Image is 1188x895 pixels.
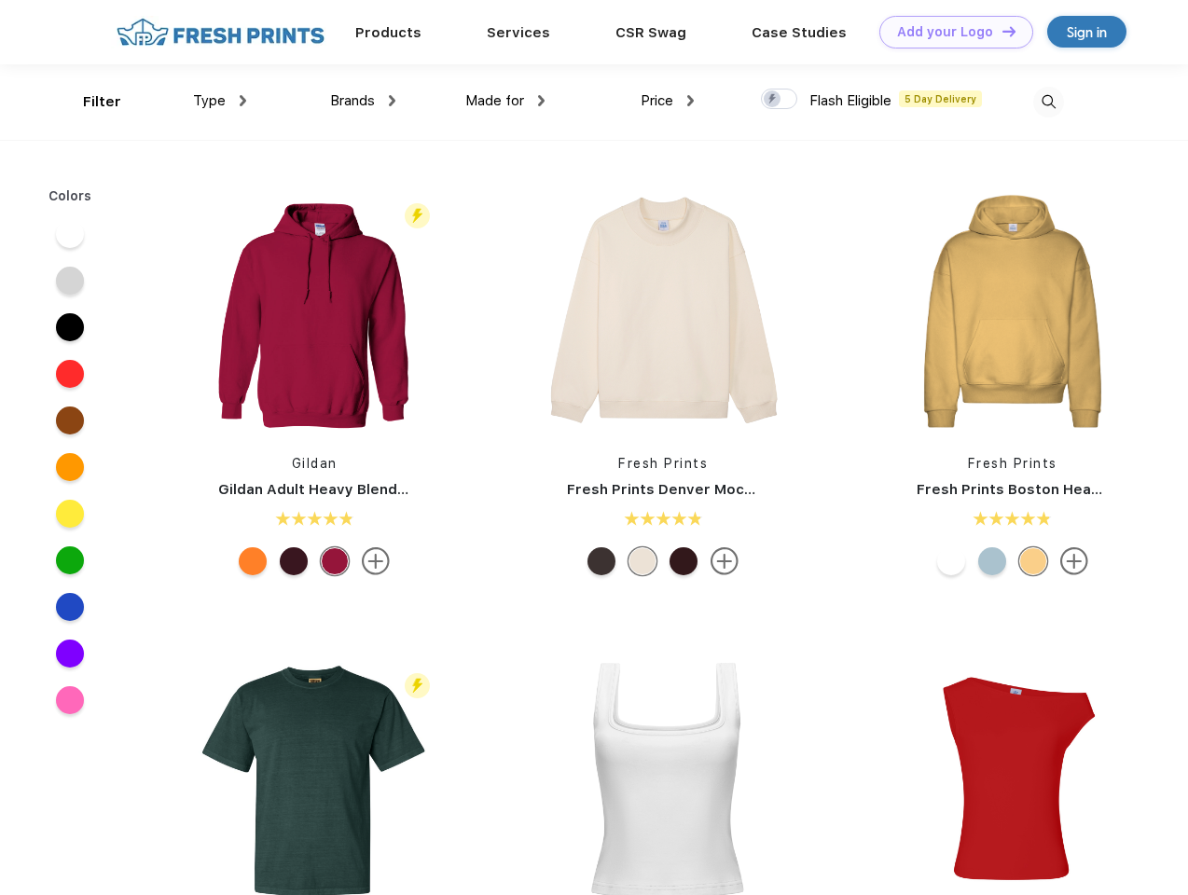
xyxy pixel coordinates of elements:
[1067,21,1107,43] div: Sign in
[193,92,226,109] span: Type
[405,673,430,698] img: flash_active_toggle.svg
[280,547,308,575] div: Maroon
[1047,16,1126,48] a: Sign in
[538,95,545,106] img: dropdown.png
[190,187,438,435] img: func=resize&h=266
[218,481,626,498] a: Gildan Adult Heavy Blend 8 Oz. 50/50 Hooded Sweatshirt
[239,547,267,575] div: S Orange
[937,547,965,575] div: White
[641,92,673,109] span: Price
[355,24,421,41] a: Products
[405,203,430,228] img: flash_active_toggle.svg
[897,24,993,40] div: Add your Logo
[321,547,349,575] div: Antiq Cherry Red
[587,547,615,575] div: Dark Chocolate
[111,16,330,48] img: fo%20logo%202.webp
[978,547,1006,575] div: Slate Blue
[711,547,739,575] img: more.svg
[292,456,338,471] a: Gildan
[567,481,972,498] a: Fresh Prints Denver Mock Neck Heavyweight Sweatshirt
[629,547,656,575] div: Buttermilk
[240,95,246,106] img: dropdown.png
[618,456,708,471] a: Fresh Prints
[670,547,698,575] div: Burgundy
[687,95,694,106] img: dropdown.png
[1060,547,1088,575] img: more.svg
[465,92,524,109] span: Made for
[330,92,375,109] span: Brands
[35,186,106,206] div: Colors
[1002,26,1015,36] img: DT
[362,547,390,575] img: more.svg
[899,90,982,107] span: 5 Day Delivery
[539,187,787,435] img: func=resize&h=266
[1033,87,1064,117] img: desktop_search.svg
[809,92,891,109] span: Flash Eligible
[389,95,395,106] img: dropdown.png
[1019,547,1047,575] div: Bahama Yellow
[968,456,1057,471] a: Fresh Prints
[83,91,121,113] div: Filter
[889,187,1137,435] img: func=resize&h=266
